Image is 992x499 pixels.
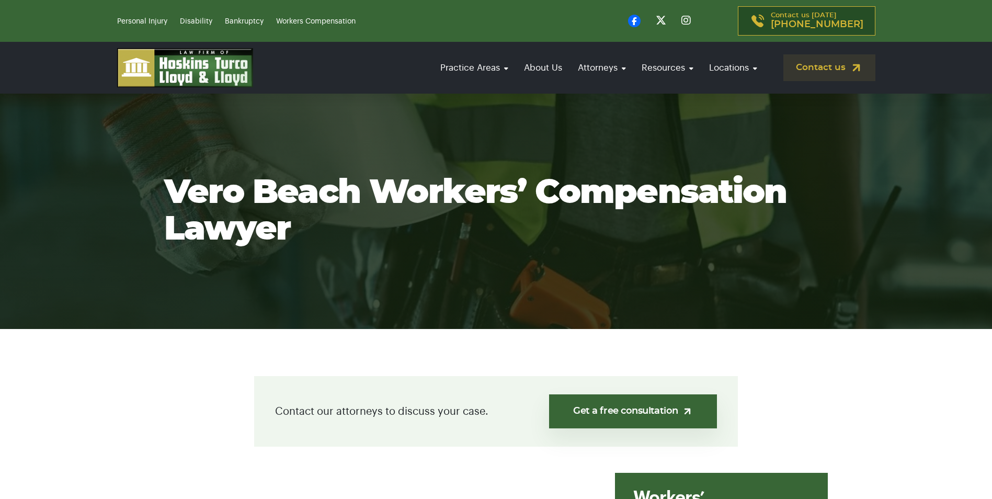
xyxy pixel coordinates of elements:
h1: Vero Beach Workers’ Compensation Lawyer [164,175,828,248]
a: Contact us [DATE][PHONE_NUMBER] [738,6,875,36]
img: arrow-up-right-light.svg [682,406,693,417]
a: Personal Injury [117,18,167,25]
a: Disability [180,18,212,25]
a: Bankruptcy [225,18,264,25]
div: Contact our attorneys to discuss your case. [254,376,738,447]
a: Attorneys [573,53,631,83]
a: Locations [704,53,762,83]
a: Resources [636,53,699,83]
p: Contact us [DATE] [771,12,863,30]
a: Practice Areas [435,53,514,83]
a: About Us [519,53,567,83]
a: Get a free consultation [549,394,717,428]
img: logo [117,48,253,87]
a: Workers Compensation [276,18,356,25]
span: [PHONE_NUMBER] [771,19,863,30]
a: Contact us [783,54,875,81]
